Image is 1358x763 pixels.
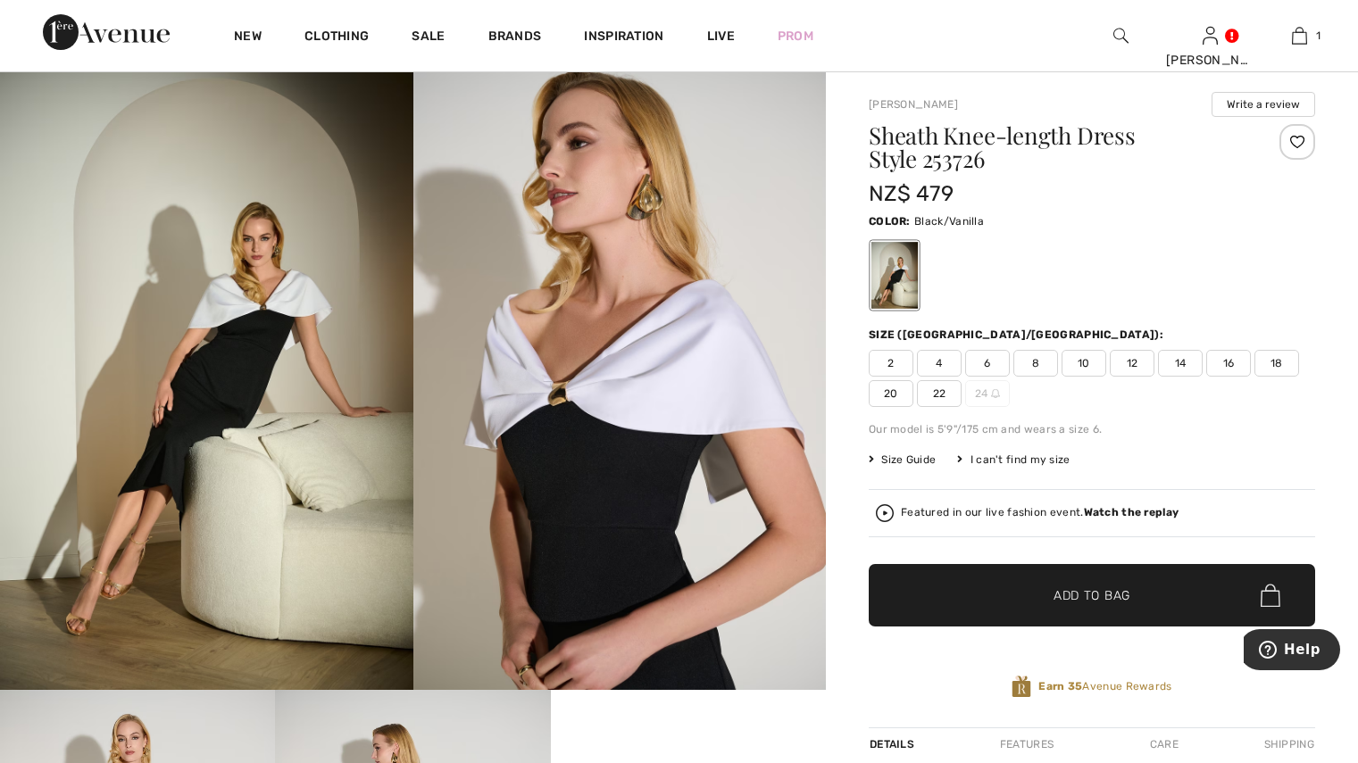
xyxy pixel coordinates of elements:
[1158,350,1203,377] span: 14
[1038,678,1171,694] span: Avenue Rewards
[43,14,170,50] img: 1ère Avenue
[869,564,1315,626] button: Add to Bag
[869,215,911,228] span: Color:
[914,215,984,228] span: Black/Vanilla
[1203,27,1218,44] a: Sign In
[304,29,369,47] a: Clothing
[985,728,1069,760] div: Features
[965,380,1010,407] span: 24
[1260,728,1315,760] div: Shipping
[1255,25,1343,46] a: 1
[869,350,913,377] span: 2
[1012,675,1031,699] img: Avenue Rewards
[869,98,958,111] a: [PERSON_NAME]
[871,242,918,309] div: Black/Vanilla
[876,504,894,522] img: Watch the replay
[1166,51,1254,70] div: [PERSON_NAME]
[1261,584,1280,607] img: Bag.svg
[957,452,1070,468] div: I can't find my size
[901,507,1179,518] div: Featured in our live fashion event.
[917,380,962,407] span: 22
[965,350,1010,377] span: 6
[1206,350,1251,377] span: 16
[1038,680,1082,693] strong: Earn 35
[1013,350,1058,377] span: 8
[1292,25,1307,46] img: My Bag
[1254,350,1299,377] span: 18
[1135,728,1194,760] div: Care
[869,452,936,468] span: Size Guide
[869,421,1315,437] div: Our model is 5'9"/175 cm and wears a size 6.
[869,124,1241,170] h1: Sheath Knee-length Dress Style 253726
[1244,629,1340,674] iframe: Opens a widget where you can find more information
[1113,25,1129,46] img: search the website
[869,327,1167,343] div: Size ([GEOGRAPHIC_DATA]/[GEOGRAPHIC_DATA]):
[413,70,827,690] img: Sheath Knee-Length Dress Style 253726. 2
[488,29,542,47] a: Brands
[1084,506,1179,518] strong: Watch the replay
[869,181,954,206] span: NZ$ 479
[869,380,913,407] span: 20
[991,389,1000,398] img: ring-m.svg
[1212,92,1315,117] button: Write a review
[1316,28,1321,44] span: 1
[412,29,445,47] a: Sale
[1203,25,1218,46] img: My Info
[1054,586,1130,605] span: Add to Bag
[778,27,813,46] a: Prom
[917,350,962,377] span: 4
[707,27,735,46] a: Live
[1062,350,1106,377] span: 10
[584,29,663,47] span: Inspiration
[869,728,919,760] div: Details
[1110,350,1154,377] span: 12
[234,29,262,47] a: New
